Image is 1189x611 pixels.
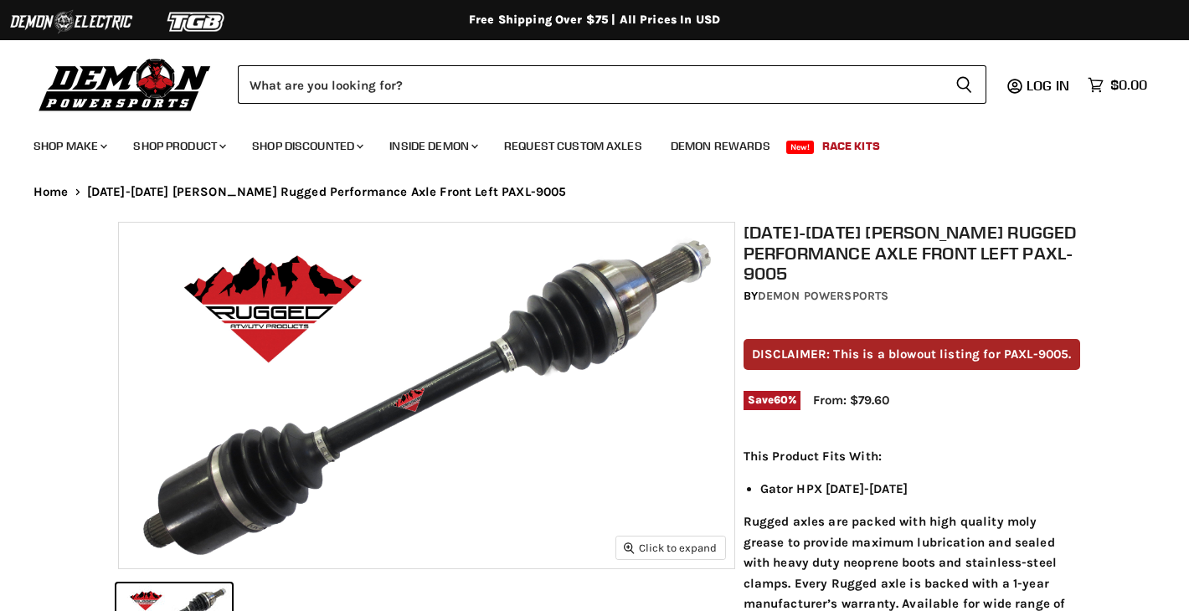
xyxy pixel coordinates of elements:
span: From: $79.60 [813,393,889,408]
a: Race Kits [810,129,893,163]
span: Save % [744,391,801,409]
p: This Product Fits With: [744,446,1080,466]
h1: [DATE]-[DATE] [PERSON_NAME] Rugged Performance Axle Front Left PAXL-9005 [744,222,1080,284]
a: Log in [1019,78,1079,93]
button: Search [942,65,986,104]
a: Shop Make [21,129,117,163]
a: Shop Discounted [239,129,373,163]
input: Search [238,65,942,104]
a: Request Custom Axles [492,129,655,163]
a: Demon Powersports [758,289,888,303]
a: Demon Rewards [658,129,783,163]
a: $0.00 [1079,73,1156,97]
span: [DATE]-[DATE] [PERSON_NAME] Rugged Performance Axle Front Left PAXL-9005 [87,185,567,199]
span: Click to expand [624,542,717,554]
span: New! [786,141,815,154]
img: Demon Electric Logo 2 [8,6,134,38]
li: Gator HPX [DATE]-[DATE] [760,479,1080,499]
span: $0.00 [1110,77,1147,93]
img: TGB Logo 2 [134,6,260,38]
a: Inside Demon [377,129,488,163]
span: 60 [774,393,788,406]
ul: Main menu [21,122,1143,163]
span: Log in [1027,77,1069,94]
a: Shop Product [121,129,236,163]
div: by [744,287,1080,305]
form: Product [238,65,986,104]
a: Home [33,185,69,199]
button: Click to expand [616,537,725,559]
p: DISCLAIMER: This is a blowout listing for PAXL-9005. [744,339,1080,370]
img: 2010-2013 John Deere Rugged Performance Axle Front Left PAXL-9005 [119,223,734,568]
img: Demon Powersports [33,54,217,114]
